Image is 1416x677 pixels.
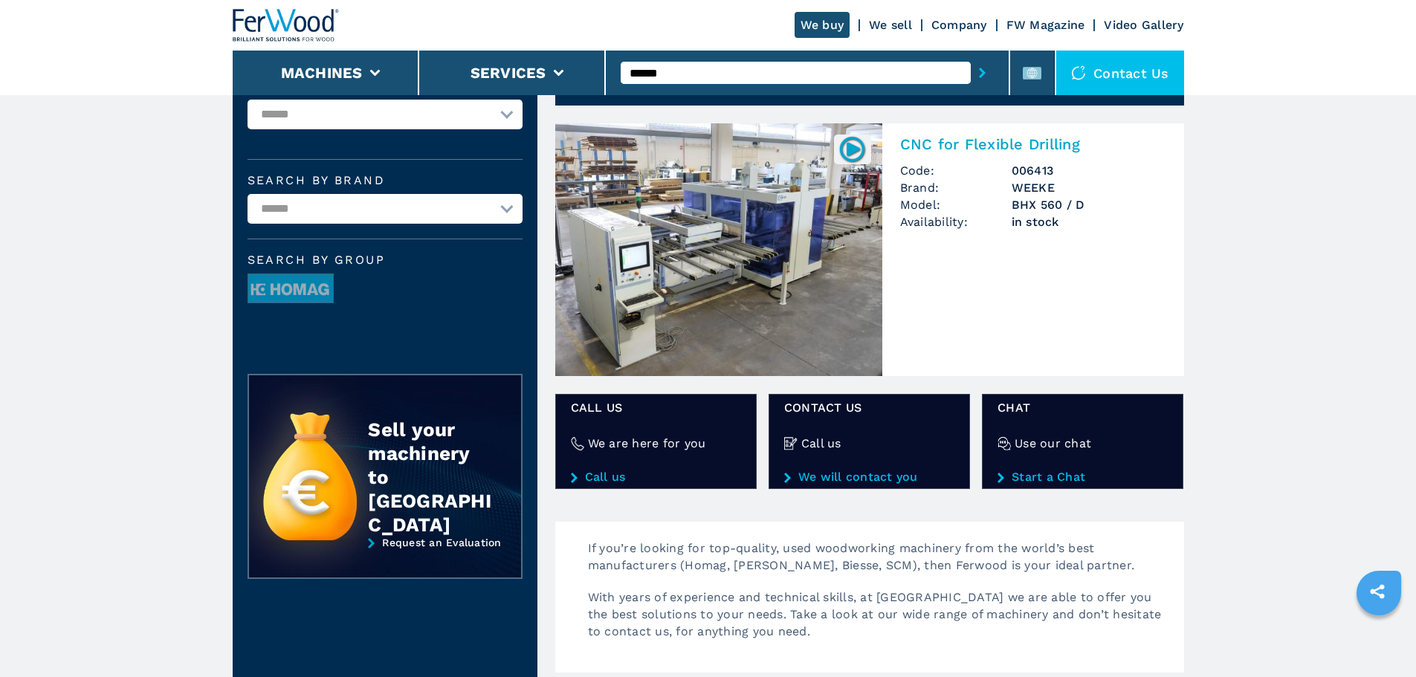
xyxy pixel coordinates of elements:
a: sharethis [1359,573,1396,610]
span: Call us [571,399,741,416]
div: Sell your machinery to [GEOGRAPHIC_DATA] [368,418,491,537]
span: Search by group [248,254,523,266]
a: We sell [869,18,912,32]
p: If you’re looking for top-quality, used woodworking machinery from the world’s best manufacturers... [573,540,1184,589]
h3: WEEKE [1012,179,1166,196]
a: Company [931,18,987,32]
img: We are here for you [571,437,584,450]
span: Model: [900,196,1012,213]
a: Start a Chat [998,470,1168,484]
a: Call us [571,470,741,484]
img: image [248,274,333,304]
label: Search by brand [248,175,523,187]
span: in stock [1012,213,1166,230]
h4: Call us [801,435,841,452]
h3: BHX 560 / D [1012,196,1166,213]
img: CNC for Flexible Drilling WEEKE BHX 560 / D [555,123,882,376]
img: Ferwood [233,9,340,42]
img: 006413 [838,135,867,163]
h3: 006413 [1012,162,1166,179]
span: CONTACT US [784,399,954,416]
h2: CNC for Flexible Drilling [900,135,1166,153]
a: We will contact you [784,470,954,484]
span: Chat [998,399,1168,416]
a: Video Gallery [1104,18,1183,32]
h4: We are here for you [588,435,706,452]
a: CNC for Flexible Drilling WEEKE BHX 560 / D006413CNC for Flexible DrillingCode:006413Brand:WEEKEM... [555,123,1184,376]
button: Services [471,64,546,82]
span: Availability: [900,213,1012,230]
p: With years of experience and technical skills, at [GEOGRAPHIC_DATA] we are able to offer you the ... [573,589,1184,655]
img: Call us [784,437,798,450]
div: Contact us [1056,51,1184,95]
button: Machines [281,64,363,82]
a: We buy [795,12,850,38]
a: FW Magazine [1006,18,1085,32]
img: Use our chat [998,437,1011,450]
span: Code: [900,162,1012,179]
a: Request an Evaluation [248,537,523,590]
img: Contact us [1071,65,1086,80]
span: Brand: [900,179,1012,196]
h4: Use our chat [1015,435,1091,452]
button: submit-button [971,56,994,90]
